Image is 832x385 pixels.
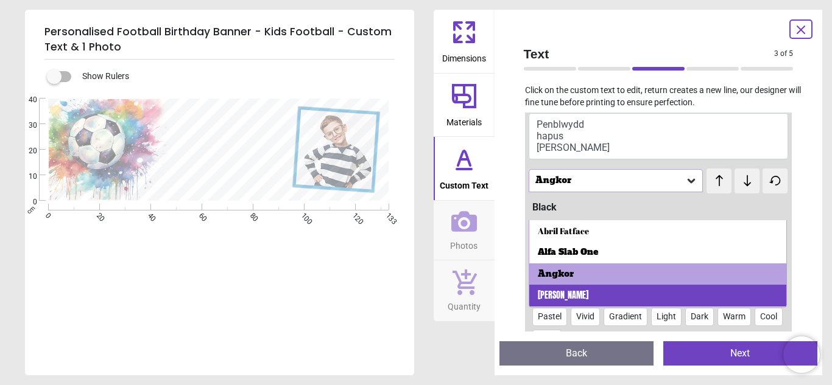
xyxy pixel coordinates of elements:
button: Quantity [434,260,495,321]
span: Dimensions [442,47,486,65]
div: Alfa Slab One [538,246,598,258]
div: Cool [755,308,783,326]
button: Penblwydd hapus [PERSON_NAME] [529,113,789,159]
div: Pastel [532,308,567,326]
div: Gray [532,330,562,348]
span: 3 of 5 [774,49,793,59]
button: Next [663,341,817,366]
span: 20 [14,146,37,156]
div: Abril Fatface [538,225,589,237]
span: 40 [14,95,37,105]
button: Dimensions [434,10,495,73]
div: Angkor [534,176,686,186]
div: [PERSON_NAME] [538,290,588,302]
button: Custom Text [434,137,495,200]
button: Materials [434,74,495,137]
button: Photos [434,201,495,260]
span: Quantity [448,295,481,313]
div: Show Rulers [54,69,414,84]
span: 30 [14,120,37,131]
div: Black [532,201,789,214]
div: Vivid [571,308,600,326]
div: Warm [717,308,751,326]
div: Angkor [538,268,574,280]
span: Text [524,45,775,63]
iframe: Brevo live chat [783,336,820,373]
button: Back [499,341,654,366]
div: Light [651,308,682,326]
div: Gradient [604,308,647,326]
h5: Personalised Football Birthday Banner - Kids Football - Custom Text & 1 Photo [44,19,395,60]
span: 0 [14,197,37,207]
span: 10 [14,172,37,182]
span: Photos [450,234,478,252]
span: Custom Text [440,174,488,192]
p: Click on the custom text to edit, return creates a new line, our designer will fine tune before p... [514,85,803,108]
span: Materials [446,111,482,129]
div: Dark [685,308,714,326]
